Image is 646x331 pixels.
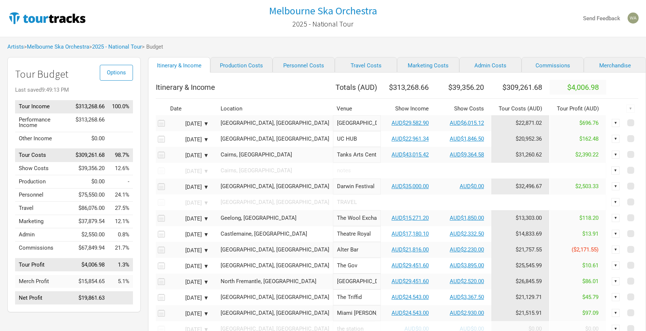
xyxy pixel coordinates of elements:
[15,175,72,189] td: Production
[15,68,133,80] h1: Tour Budget
[333,179,381,194] input: Darwin Festival
[333,131,381,147] input: UC HUB
[108,202,133,215] td: Travel as % of Tour Income
[168,248,209,253] div: [DATE] ▼
[168,169,209,174] div: [DATE] ▼
[611,166,619,175] div: ▼
[612,261,620,270] div: ▼
[15,100,72,113] td: Tour Income
[450,310,484,316] a: AUD$2,930.00
[72,189,108,202] td: $75,550.00
[15,162,72,175] td: Show Costs
[72,162,108,175] td: $39,356.20
[72,149,108,162] td: $309,261.68
[450,246,484,253] a: AUD$2,230.00
[584,57,646,73] a: Merchandise
[333,210,381,226] input: The Wool Exchange
[221,152,329,158] div: Cairns, Australia
[582,230,598,237] span: $13.91
[612,135,620,143] div: ▼
[612,119,620,127] div: ▼
[450,135,484,142] a: AUD$1,846.50
[221,184,329,189] div: Darwin, Australia
[582,262,598,269] span: $10.61
[221,295,329,300] div: Brisbane, Australia
[72,100,108,113] td: $313,268.66
[221,263,329,268] div: Adelaide, Australia
[72,132,108,145] td: $0.00
[572,246,598,253] span: ($2,171.55)
[168,232,209,237] div: [DATE] ▼
[491,242,550,258] td: Tour Cost allocation from Production, Personnel, Travel, Marketing, Admin & Commissions
[15,242,72,255] td: Commissions
[392,310,429,316] a: AUD$24,543.00
[72,292,108,305] td: $19,861.63
[612,309,620,317] div: ▼
[72,228,108,242] td: $2,550.00
[612,246,620,254] div: ▼
[221,200,329,205] div: Darwin, Australia
[108,100,133,113] td: Tour Income as % of Tour Income
[217,102,333,115] th: Location
[491,131,550,147] td: Tour Cost allocation from Production, Personnel, Travel, Marketing, Admin & Commissions
[582,294,598,300] span: $45.79
[108,113,133,132] td: Performance Income as % of Tour Income
[15,149,72,162] td: Tour Costs
[168,216,209,222] div: [DATE] ▼
[612,230,620,238] div: ▼
[221,136,329,142] div: Canberra, Australia
[335,57,397,73] a: Travel Costs
[72,202,108,215] td: $86,076.00
[27,43,89,50] a: Melbourne Ska Orchestra
[612,182,620,190] div: ▼
[108,149,133,162] td: Tour Costs as % of Tour Income
[168,264,209,269] div: [DATE] ▼
[333,242,381,258] input: Alter Bar
[168,200,209,206] div: [DATE] ▼
[142,44,163,50] span: > Budget
[392,278,429,285] a: AUD$29,451.60
[333,115,381,131] input: Liberty Hall
[392,230,429,237] a: AUD$17,180.10
[436,80,491,95] th: $39,356.20
[168,121,209,127] div: [DATE] ▼
[436,102,491,115] th: Show Costs
[108,242,133,255] td: Commissions as % of Tour Income
[15,87,133,93] div: Last saved 9:49:13 PM
[221,310,329,316] div: Gold Coast, Australia
[108,215,133,228] td: Marketing as % of Tour Income
[392,262,429,269] a: AUD$29,451.60
[333,80,381,95] th: Totals ( AUD )
[491,147,550,163] td: Tour Cost allocation from Production, Personnel, Travel, Marketing, Admin & Commissions
[450,278,484,285] a: AUD$2,520.00
[107,69,126,76] span: Options
[292,16,354,32] a: 2025 - National Tour
[397,57,459,73] a: Marketing Costs
[108,132,133,145] td: Other Income as % of Tour Income
[273,57,335,73] a: Personnel Costs
[611,198,619,206] div: ▼
[333,102,381,115] th: Venue
[15,258,72,271] td: Tour Profit
[491,226,550,242] td: Tour Cost allocation from Production, Personnel, Travel, Marketing, Admin & Commissions
[72,258,108,271] td: $4,006.98
[491,179,550,194] td: Tour Cost allocation from Production, Personnel, Travel, Marketing, Admin & Commissions
[579,135,598,142] span: $162.48
[72,113,108,132] td: $313,268.66
[15,189,72,202] td: Personnel
[582,278,598,285] span: $86.01
[392,135,429,142] a: AUD$22,961.34
[392,151,429,158] a: AUD$43,015.42
[292,20,354,28] h2: 2025 - National Tour
[582,310,598,316] span: $97.09
[156,80,333,95] th: Itinerary & Income
[491,258,550,274] td: Tour Cost allocation from Production, Personnel, Travel, Marketing, Admin & Commissions
[450,262,484,269] a: AUD$3,895.00
[628,13,639,24] img: Wally
[333,194,606,210] input: TRAVEL
[579,215,598,221] span: $118.20
[7,11,87,25] img: TourTracks
[72,215,108,228] td: $37,879.54
[166,102,214,115] th: Date
[612,293,620,301] div: ▼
